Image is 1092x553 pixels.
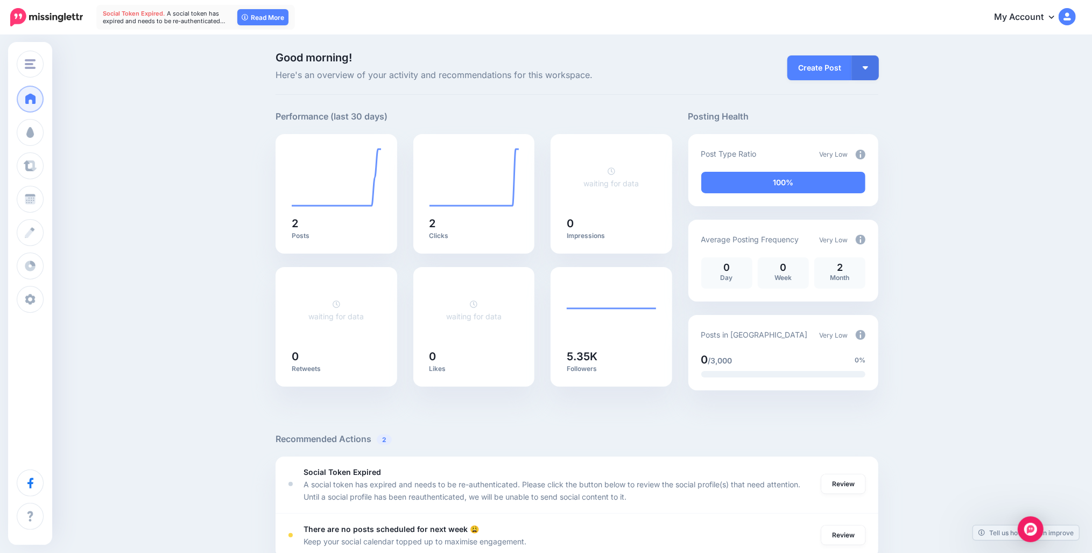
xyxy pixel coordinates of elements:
span: 0% [855,355,865,366]
span: 2 [377,435,392,445]
a: Read More [237,9,288,25]
div: <div class='status-dot small red margin-right'></div>Error [288,482,293,486]
p: Retweets [292,365,381,373]
p: Posts [292,232,381,240]
img: arrow-down-white.png [863,66,868,69]
p: Followers [567,365,656,373]
p: 0 [763,263,804,272]
p: Post Type Ratio [701,148,757,160]
p: A social token has expired and needs to be re-authenticated. Please click the button below to rev... [304,478,811,503]
div: <div class='status-dot small red margin-right'></div>Error [288,533,293,537]
span: Week [774,274,792,282]
div: 100% of your posts in the last 30 days have been from Drip Campaigns [701,172,865,193]
h5: 0 [429,351,519,362]
p: Likes [429,365,519,373]
span: Very Low [819,236,848,244]
div: Open Intercom Messenger [1018,516,1044,542]
span: Month [830,274,849,282]
img: info-circle-grey.png [856,150,865,159]
a: waiting for data [308,299,364,321]
h5: Posting Health [688,110,878,123]
h5: 2 [429,218,519,229]
a: My Account [983,4,1076,31]
span: Here's an overview of your activity and recommendations for this workspace. [276,68,672,82]
h5: 0 [292,351,381,362]
span: A social token has expired and needs to be re-authenticated… [103,10,226,25]
h5: 2 [292,218,381,229]
h5: 0 [567,218,656,229]
span: /3,000 [708,356,732,365]
span: Day [721,274,733,282]
img: info-circle-grey.png [856,235,865,244]
span: Very Low [819,331,848,339]
b: There are no posts scheduled for next week 😩 [304,524,479,534]
span: 0 [701,353,708,366]
p: 0 [707,263,747,272]
a: Create Post [787,55,852,80]
a: waiting for data [583,166,639,188]
a: Tell us how we can improve [973,526,1079,540]
h5: Performance (last 30 days) [276,110,388,123]
p: Clicks [429,232,519,240]
img: menu.png [25,59,36,69]
h5: Recommended Actions [276,432,878,446]
span: Good morning! [276,51,352,64]
img: info-circle-grey.png [856,330,865,340]
span: Very Low [819,150,848,158]
b: Social Token Expired [304,467,381,477]
a: Review [821,526,865,545]
p: Impressions [567,232,656,240]
a: waiting for data [446,299,502,321]
img: Missinglettr [10,8,83,26]
p: Posts in [GEOGRAPHIC_DATA] [701,328,808,341]
p: 2 [820,263,860,272]
a: Review [821,474,865,494]
p: Average Posting Frequency [701,233,799,246]
span: Social Token Expired. [103,10,165,17]
p: Keep your social calendar topped up to maximise engagement. [304,535,526,548]
h5: 5.35K [567,351,656,362]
